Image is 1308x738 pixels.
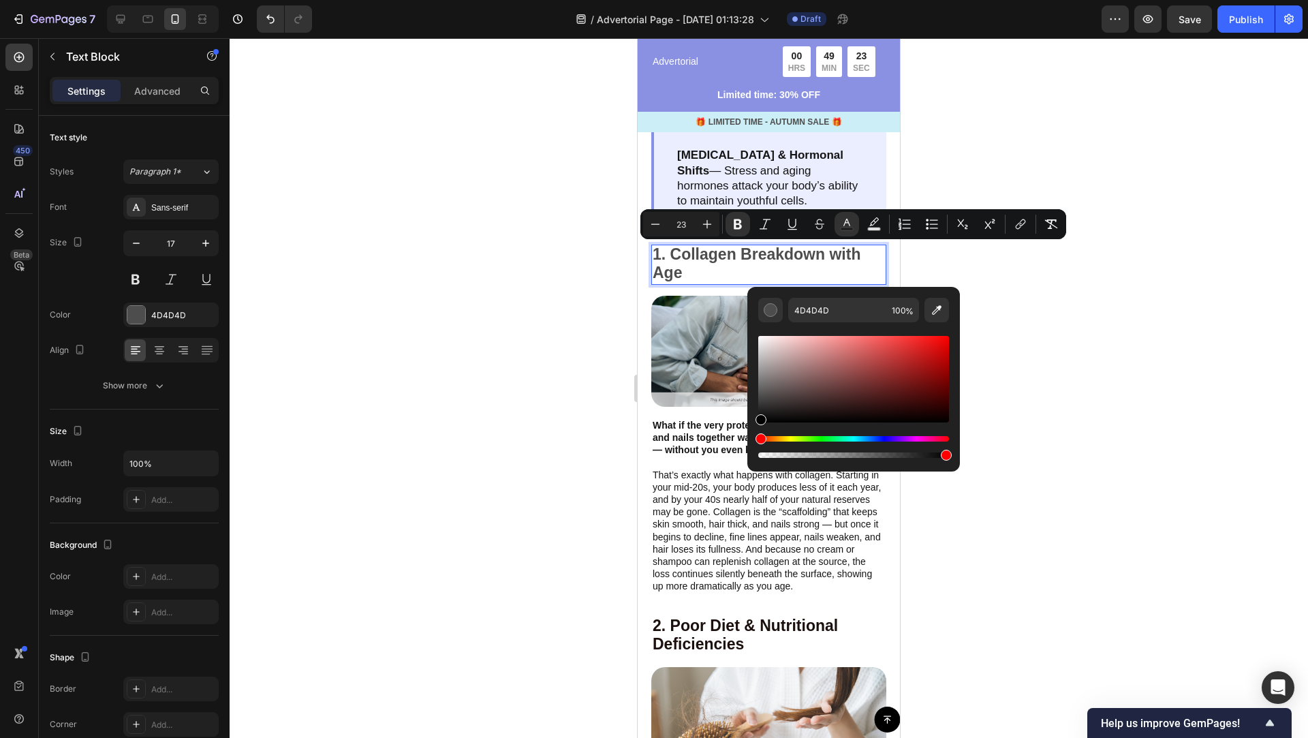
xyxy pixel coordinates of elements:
[1101,715,1278,731] button: Show survey - Help us improve GemPages!
[905,304,914,319] span: %
[50,536,116,555] div: Background
[151,494,215,506] div: Add...
[66,48,182,65] p: Text Block
[257,5,312,33] div: Undo/Redo
[124,451,218,476] input: Auto
[788,298,886,322] input: E.g FFFFFF
[123,159,219,184] button: Paragraph 1*
[13,145,33,156] div: 450
[50,683,76,695] div: Border
[50,373,219,398] button: Show more
[758,436,949,442] div: Hue
[597,12,754,27] span: Advertorial Page - [DATE] 01:13:28
[50,493,81,506] div: Padding
[1262,671,1294,704] div: Open Intercom Messenger
[1229,12,1263,27] div: Publish
[151,202,215,214] div: Sans-serif
[50,309,71,321] div: Color
[67,84,106,98] p: Settings
[129,166,181,178] span: Paragraph 1*
[50,570,71,583] div: Color
[1179,14,1201,25] span: Save
[50,132,87,144] div: Text style
[1101,717,1262,730] span: Help us improve GemPages!
[151,309,215,322] div: 4D4D4D
[50,234,86,252] div: Size
[103,379,166,393] div: Show more
[638,38,900,738] iframe: Design area
[151,683,215,696] div: Add...
[5,5,102,33] button: 7
[50,606,74,618] div: Image
[50,649,93,667] div: Shape
[151,606,215,619] div: Add...
[50,341,88,360] div: Align
[50,457,72,470] div: Width
[1167,5,1212,33] button: Save
[50,422,86,441] div: Size
[89,11,95,27] p: 7
[151,719,215,731] div: Add...
[50,201,67,213] div: Font
[1217,5,1275,33] button: Publish
[640,209,1066,239] div: Editor contextual toolbar
[50,166,74,178] div: Styles
[50,718,77,731] div: Corner
[591,12,594,27] span: /
[10,249,33,260] div: Beta
[800,13,821,25] span: Draft
[151,571,215,583] div: Add...
[134,84,181,98] p: Advanced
